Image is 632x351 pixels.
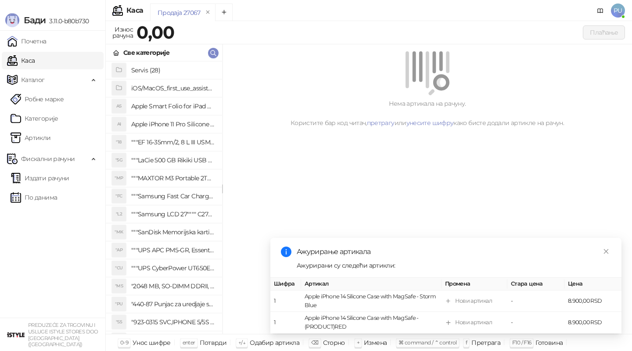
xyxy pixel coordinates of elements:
span: f [466,339,467,346]
div: Нема артикала на рачуну. Користите бар код читач, или како бисте додали артикле на рачун. [233,99,621,128]
a: По данима [11,189,57,206]
span: 3.11.0-b80b730 [46,17,89,25]
div: Ажурирани су следећи артикли: [297,261,611,270]
th: Цена [564,278,621,290]
img: Logo [5,13,19,27]
td: Apple iPhone 14 Silicone Case with MagSafe - (PRODUCT)RED [301,312,442,334]
a: ArtikliАртикли [11,129,51,147]
td: - [507,291,564,312]
div: "MP [112,171,126,185]
strong: 0,00 [136,21,174,43]
div: Претрага [471,337,500,348]
span: 0-9 [120,339,128,346]
div: Одабир артикла [250,337,299,348]
a: Каса [7,52,35,69]
a: Категорије [11,110,58,127]
h4: Apple Smart Folio for iPad mini (A17 Pro) - Sage [131,99,215,113]
td: Apple iPhone 14 Silicone Case with MagSafe - Storm Blue [301,291,442,312]
span: ↑/↓ [238,339,245,346]
td: 8.900,00 RSD [564,291,621,312]
small: PREDUZEĆE ZA TRGOVINU I USLUGE ISTYLE STORES DOO [GEOGRAPHIC_DATA] ([GEOGRAPHIC_DATA]) [28,322,98,347]
span: enter [183,339,195,346]
div: "CU [112,261,126,275]
div: "S5 [112,315,126,329]
a: претрагу [367,119,395,127]
div: Нови артикал [455,319,492,327]
div: Продаја 27067 [158,8,201,18]
h4: """MAXTOR M3 Portable 2TB 2.5"""" crni eksterni hard disk HX-M201TCB/GM""" [131,171,215,185]
span: F10 / F16 [512,339,531,346]
h4: """Samsung Fast Car Charge Adapter, brzi auto punja_, boja crna""" [131,189,215,203]
button: Add tab [215,4,233,21]
div: "MK [112,225,126,239]
div: "FC [112,189,126,203]
div: "MS [112,279,126,293]
th: Стара цена [507,278,564,290]
h4: """EF 16-35mm/2, 8 L III USM""" [131,135,215,149]
a: Документација [593,4,607,18]
h4: """UPS APC PM5-GR, Essential Surge Arrest,5 utic_nica""" [131,243,215,257]
th: Артикал [301,278,442,290]
button: remove [202,9,214,16]
div: AS [112,99,126,113]
h4: "923-0448 SVC,IPHONE,TOURQUE DRIVER KIT .65KGF- CM Šrafciger " [131,333,215,347]
h4: "2048 MB, SO-DIMM DDRII, 667 MHz, Napajanje 1,8 0,1 V, Latencija CL5" [131,279,215,293]
th: Промена [442,278,507,290]
h4: "440-87 Punjac za uredjaje sa micro USB portom 4/1, Stand." [131,297,215,311]
h4: iOS/MacOS_first_use_assistance (4) [131,81,215,95]
div: Унос шифре [133,337,171,348]
h4: """LaCie 500 GB Rikiki USB 3.0 / Ultra Compact & Resistant aluminum / USB 3.0 / 2.5""""""" [131,153,215,167]
th: Шифра [270,278,301,290]
div: "PU [112,297,126,311]
span: Каталог [21,71,45,89]
a: унесите шифру [406,119,454,127]
span: ⌫ [311,339,318,346]
td: 1 [270,312,301,334]
div: "18 [112,135,126,149]
span: ⌘ command / ⌃ control [399,339,457,346]
span: close [603,248,609,254]
h4: """SanDisk Memorijska kartica 256GB microSDXC sa SD adapterom SDSQXA1-256G-GN6MA - Extreme PLUS, ... [131,225,215,239]
div: Износ рачуна [111,24,135,41]
div: Потврди [200,337,227,348]
div: "SD [112,333,126,347]
span: Фискални рачуни [21,150,75,168]
div: "L2 [112,207,126,221]
h4: Servis (28) [131,63,215,77]
img: 64x64-companyLogo-77b92cf4-9946-4f36-9751-bf7bb5fd2c7d.png [7,326,25,344]
a: Почетна [7,32,47,50]
div: "5G [112,153,126,167]
td: 8.900,00 RSD [564,312,621,334]
h4: "923-0315 SVC,IPHONE 5/5S BATTERY REMOVAL TRAY Držač za iPhone sa kojim se otvara display [131,315,215,329]
div: Каса [126,7,143,14]
div: Готовина [535,337,563,348]
div: Све категорије [123,48,169,57]
a: Издати рачуни [11,169,69,187]
span: Бади [24,15,46,25]
div: Нови артикал [455,297,492,306]
div: "AP [112,243,126,257]
span: + [357,339,359,346]
div: AI [112,117,126,131]
span: PU [611,4,625,18]
a: Робне марке [11,90,64,108]
div: Сторно [323,337,345,348]
button: Плаћање [583,25,625,39]
span: info-circle [281,247,291,257]
div: Измена [364,337,387,348]
h4: """Samsung LCD 27"""" C27F390FHUXEN""" [131,207,215,221]
div: Ажурирање артикала [297,247,611,257]
a: Close [601,247,611,256]
h4: """UPS CyberPower UT650EG, 650VA/360W , line-int., s_uko, desktop""" [131,261,215,275]
td: 1 [270,291,301,312]
td: - [507,312,564,334]
div: grid [106,61,222,334]
h4: Apple iPhone 11 Pro Silicone Case - Black [131,117,215,131]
